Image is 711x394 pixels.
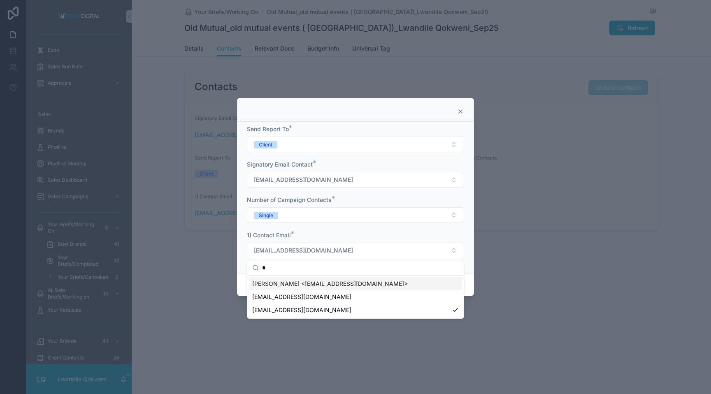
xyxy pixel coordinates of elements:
[247,276,464,318] div: Suggestions
[247,243,464,258] button: Select Button
[252,280,408,288] span: [PERSON_NAME] <[EMAIL_ADDRESS][DOMAIN_NAME]>
[259,141,272,148] div: Client
[247,232,291,239] span: 1) Contact Email
[247,207,464,223] button: Select Button
[247,125,289,132] span: Send Report To
[247,137,464,152] button: Select Button
[254,246,353,255] span: [EMAIL_ADDRESS][DOMAIN_NAME]
[247,161,313,168] span: Signatory Email Contact
[247,196,332,203] span: Number of Campaign Contacts
[254,176,353,184] span: [EMAIL_ADDRESS][DOMAIN_NAME]
[247,172,464,188] button: Select Button
[252,293,351,301] span: [EMAIL_ADDRESS][DOMAIN_NAME]
[252,306,351,314] span: [EMAIL_ADDRESS][DOMAIN_NAME]
[259,212,273,219] div: Single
